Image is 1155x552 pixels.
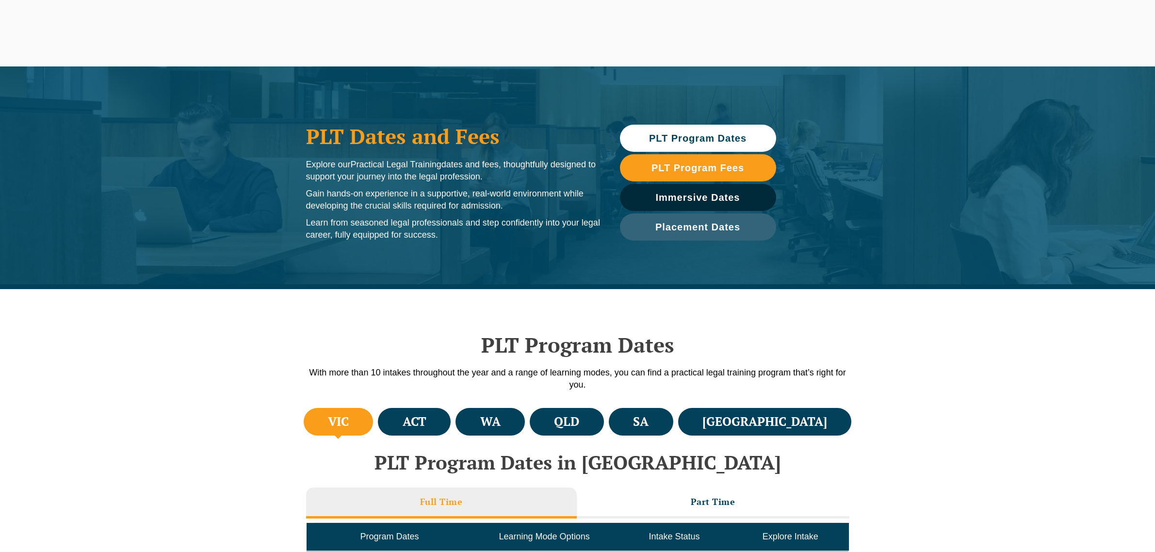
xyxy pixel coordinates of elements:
[620,213,776,241] a: Placement Dates
[301,367,854,391] p: With more than 10 intakes throughout the year and a range of learning modes, you can find a pract...
[301,333,854,357] h2: PLT Program Dates
[360,532,419,541] span: Program Dates
[763,532,818,541] span: Explore Intake
[702,414,827,430] h4: [GEOGRAPHIC_DATA]
[620,184,776,211] a: Immersive Dates
[306,124,601,148] h1: PLT Dates and Fees
[620,125,776,152] a: PLT Program Dates
[633,414,649,430] h4: SA
[306,188,601,212] p: Gain hands-on experience in a supportive, real-world environment while developing the crucial ski...
[620,154,776,181] a: PLT Program Fees
[499,532,590,541] span: Learning Mode Options
[649,532,700,541] span: Intake Status
[351,160,441,169] span: Practical Legal Training
[420,496,463,507] h3: Full Time
[301,452,854,473] h2: PLT Program Dates in [GEOGRAPHIC_DATA]
[328,414,349,430] h4: VIC
[306,217,601,241] p: Learn from seasoned legal professionals and step confidently into your legal career, fully equipp...
[691,496,735,507] h3: Part Time
[656,193,740,202] span: Immersive Dates
[403,414,426,430] h4: ACT
[554,414,579,430] h4: QLD
[306,159,601,183] p: Explore our dates and fees, thoughtfully designed to support your journey into the legal profession.
[649,133,747,143] span: PLT Program Dates
[651,163,744,173] span: PLT Program Fees
[655,222,740,232] span: Placement Dates
[480,414,501,430] h4: WA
